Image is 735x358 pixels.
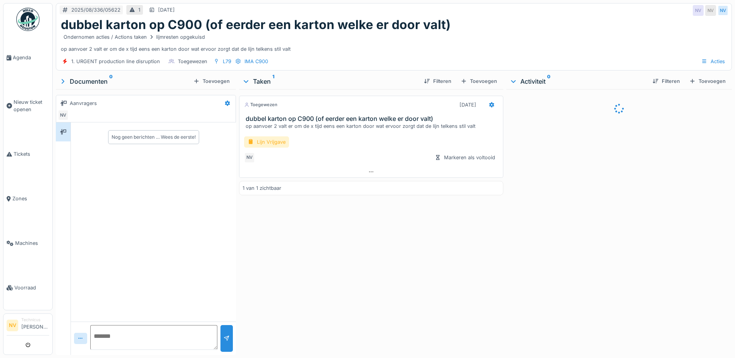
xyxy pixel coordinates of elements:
[112,134,196,141] div: Nog geen berichten … Wees de eerste!
[14,150,49,158] span: Tickets
[15,239,49,247] span: Machines
[71,58,160,65] div: 1. URGENT production line disruption
[244,136,289,148] div: Lijn Vrijgave
[244,58,268,65] div: IMA C900
[243,184,281,192] div: 1 van 1 zichtbaar
[21,317,49,323] div: Technicus
[3,35,52,80] a: Agenda
[272,77,274,86] sup: 1
[58,110,69,120] div: NV
[3,265,52,310] a: Voorraad
[242,77,418,86] div: Taken
[61,17,451,32] h1: dubbel karton op C900 (of eerder een karton welke er door valt)
[432,152,498,163] div: Markeren als voltooid
[223,58,231,65] div: L79
[244,102,277,108] div: Toegewezen
[190,76,233,86] div: Toevoegen
[246,115,500,122] h3: dubbel karton op C900 (of eerder een karton welke er door valt)
[718,5,728,16] div: NV
[686,76,729,86] div: Toevoegen
[705,5,716,16] div: NV
[547,77,551,86] sup: 0
[14,284,49,291] span: Voorraad
[178,58,207,65] div: Toegewezen
[61,32,727,52] div: op aanvoer 2 valt er om de x tijd eens een karton door wat ervoor zorgt dat de lijn telkens stil ...
[3,80,52,132] a: Nieuw ticket openen
[421,76,454,86] div: Filteren
[138,6,140,14] div: 1
[158,6,175,14] div: [DATE]
[510,77,646,86] div: Activiteit
[460,101,476,108] div: [DATE]
[246,122,500,130] div: op aanvoer 2 valt er om de x tijd eens een karton door wat ervoor zorgt dat de lijn telkens stil ...
[21,317,49,334] li: [PERSON_NAME]
[14,98,49,113] span: Nieuw ticket openen
[649,76,683,86] div: Filteren
[3,176,52,221] a: Zones
[7,320,18,331] li: NV
[16,8,40,31] img: Badge_color-CXgf-gQk.svg
[64,33,205,41] div: Ondernomen acties / Actions taken lijmresten opgekuisd
[70,100,97,107] div: Aanvragers
[3,132,52,176] a: Tickets
[458,76,500,86] div: Toevoegen
[12,195,49,202] span: Zones
[698,56,728,67] div: Acties
[13,54,49,61] span: Agenda
[7,317,49,336] a: NV Technicus[PERSON_NAME]
[109,77,113,86] sup: 0
[693,5,704,16] div: NV
[3,221,52,265] a: Machines
[244,152,255,163] div: NV
[71,6,120,14] div: 2025/08/336/05622
[59,77,190,86] div: Documenten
